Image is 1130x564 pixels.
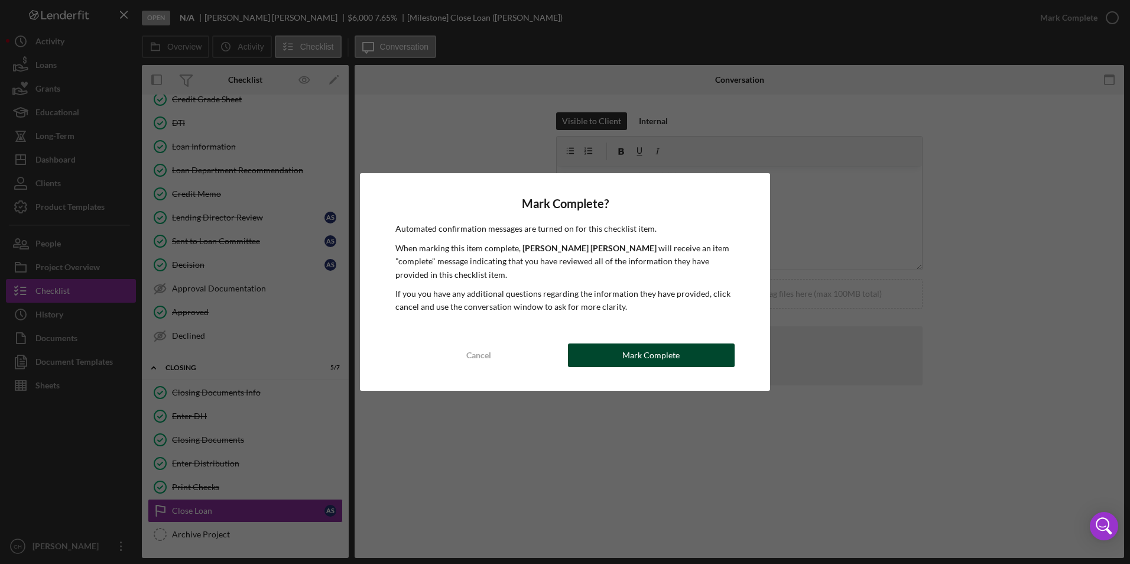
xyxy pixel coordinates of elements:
[395,222,735,235] p: Automated confirmation messages are turned on for this checklist item.
[395,197,735,210] h4: Mark Complete?
[522,243,657,253] b: [PERSON_NAME] [PERSON_NAME]
[395,287,735,314] p: If you you have any additional questions regarding the information they have provided, click canc...
[395,242,735,281] p: When marking this item complete, will receive an item "complete" message indicating that you have...
[622,343,680,367] div: Mark Complete
[466,343,491,367] div: Cancel
[1090,512,1118,540] div: Open Intercom Messenger
[568,343,735,367] button: Mark Complete
[395,343,562,367] button: Cancel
